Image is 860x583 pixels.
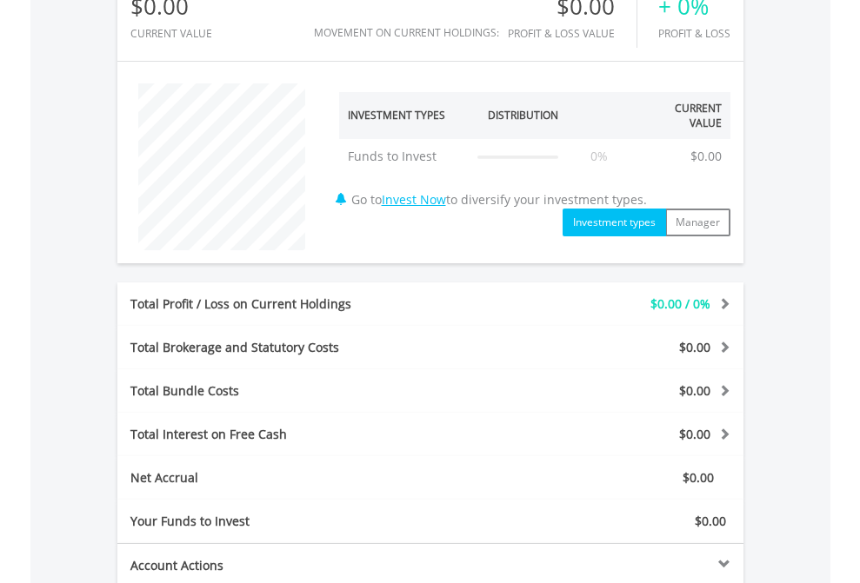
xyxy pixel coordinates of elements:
[117,339,483,356] div: Total Brokerage and Statutory Costs
[683,469,714,486] span: $0.00
[382,191,446,208] a: Invest Now
[130,28,212,39] div: CURRENT VALUE
[567,139,632,174] td: 0%
[314,27,499,38] div: Movement on Current Holdings:
[632,92,730,139] th: Current Value
[326,75,743,236] div: Go to to diversify your investment types.
[117,426,483,443] div: Total Interest on Free Cash
[650,295,710,312] span: $0.00 / 0%
[563,209,666,236] button: Investment types
[339,92,470,139] th: Investment Types
[679,339,710,355] span: $0.00
[117,513,430,530] div: Your Funds to Invest
[679,382,710,399] span: $0.00
[117,382,483,400] div: Total Bundle Costs
[508,28,637,39] div: Profit & Loss Value
[665,209,730,236] button: Manager
[695,513,726,529] span: $0.00
[682,139,730,174] td: $0.00
[117,557,430,574] div: Account Actions
[117,469,483,487] div: Net Accrual
[488,108,558,123] div: Distribution
[339,139,470,174] td: Funds to Invest
[679,426,710,442] span: $0.00
[117,295,483,313] div: Total Profit / Loss on Current Holdings
[658,28,730,39] div: Profit & Loss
